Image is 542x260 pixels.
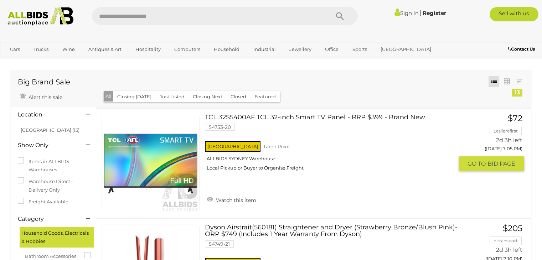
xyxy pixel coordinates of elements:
label: Warehouse Direct - Delivery Only [18,177,89,194]
button: Closed [226,91,251,102]
label: Freight Available [18,198,68,206]
a: [GEOGRAPHIC_DATA] [376,43,436,55]
a: Industrial [249,43,280,55]
div: Household Goods, Electricals & Hobbies [20,227,94,248]
a: Watch this item [205,194,258,205]
a: Computers [170,43,205,55]
a: Hospitality [131,43,165,55]
img: Allbids.com.au [4,7,77,26]
a: Wine [58,43,79,55]
a: Sign In [394,10,419,16]
span: $205 [503,223,522,233]
span: $72 [508,113,522,123]
a: Jewellery [285,43,316,55]
a: Cars [5,43,25,55]
button: Closing [DATE] [113,91,156,102]
button: GO TOBID PAGE [459,156,525,171]
h4: Show Only [18,142,75,149]
h1: Big Brand Sale [18,78,89,86]
span: BID PAGE [487,160,515,167]
span: GO TO [468,160,487,167]
a: Contact Us [508,45,537,53]
button: Featured [250,91,280,102]
button: Search [322,7,358,25]
a: TCL 32S5400AF TCL 32-inch Smart TV Panel - RRP $399 - Brand New 54753-20 [GEOGRAPHIC_DATA] Taren ... [210,114,453,176]
label: Items in ALLBIDS Warehouses [18,157,89,174]
a: Sports [348,43,372,55]
a: $72 Leslierefirst 2d 3h left ([DATE] 7:05 PM) GO TOBID PAGE [464,114,525,172]
a: Trucks [29,43,53,55]
a: [GEOGRAPHIC_DATA] (13) [21,127,79,133]
button: Closing Next [189,91,227,102]
a: Register [423,10,446,16]
a: Alert this sale [18,91,64,102]
span: Alert this sale [27,94,62,100]
button: All [104,91,113,102]
a: Household [209,43,244,55]
div: 13 [512,89,522,97]
b: Contact Us [508,46,535,52]
button: Just Listed [155,91,189,102]
a: Antiques & Art [84,43,126,55]
a: Office [320,43,343,55]
span: | [420,9,422,17]
h4: Location [18,111,75,118]
a: Sell with us [490,7,538,21]
h4: Category [18,216,75,222]
span: Watch this item [214,197,256,203]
